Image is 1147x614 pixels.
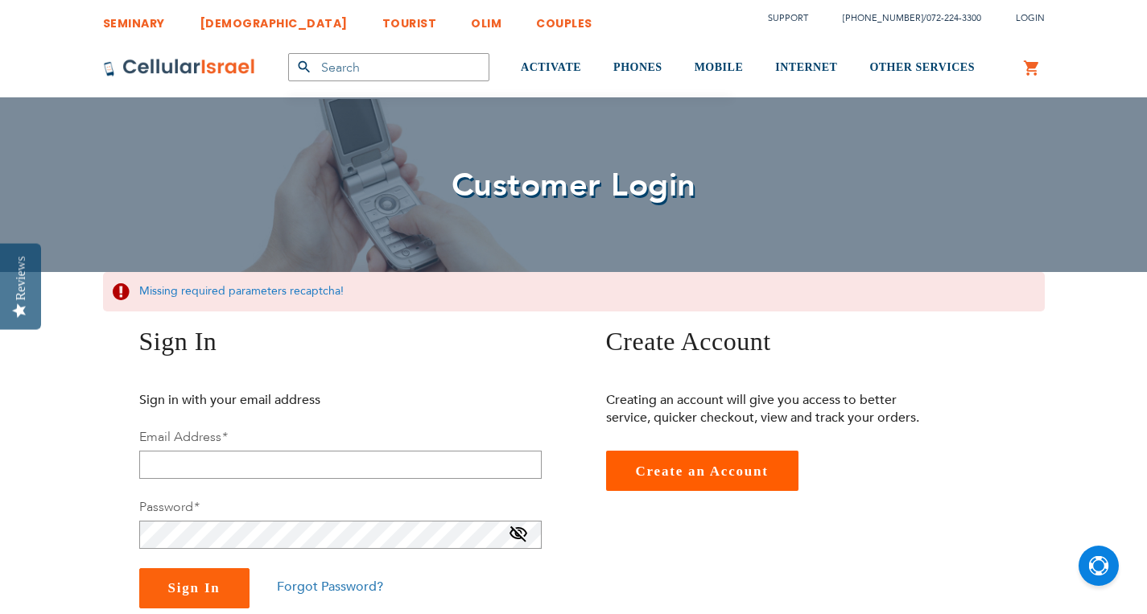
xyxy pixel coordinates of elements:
img: Cellular Israel Logo [103,58,256,77]
a: COUPLES [536,4,592,34]
span: Sign In [168,580,221,595]
span: Create an Account [636,464,769,479]
span: Sign In [139,327,217,356]
span: Login [1016,12,1045,24]
a: [PHONE_NUMBER] [843,12,923,24]
p: Creating an account will give you access to better service, quicker checkout, view and track your... [606,391,932,427]
a: Support [768,12,808,24]
button: Sign In [139,568,250,608]
a: [DEMOGRAPHIC_DATA] [200,4,348,34]
a: TOURIST [382,4,437,34]
div: Missing required parameters recaptcha! [103,272,1045,311]
input: Email [139,451,542,479]
span: MOBILE [695,61,744,73]
a: ACTIVATE [521,38,581,98]
a: Create an Account [606,451,798,491]
a: Forgot Password? [277,578,383,595]
div: Reviews [14,256,28,300]
a: OLIM [471,4,501,34]
span: OTHER SERVICES [869,61,975,73]
span: INTERNET [775,61,837,73]
a: SEMINARY [103,4,165,34]
span: PHONES [613,61,662,73]
input: Search [288,53,489,81]
span: ACTIVATE [521,61,581,73]
label: Password [139,498,199,516]
li: / [827,6,981,30]
span: Create Account [606,327,771,356]
a: 072-224-3300 [926,12,981,24]
a: PHONES [613,38,662,98]
p: Sign in with your email address [139,391,465,409]
label: Email Address [139,428,227,446]
span: Customer Login [452,163,696,208]
a: MOBILE [695,38,744,98]
a: INTERNET [775,38,837,98]
a: OTHER SERVICES [869,38,975,98]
